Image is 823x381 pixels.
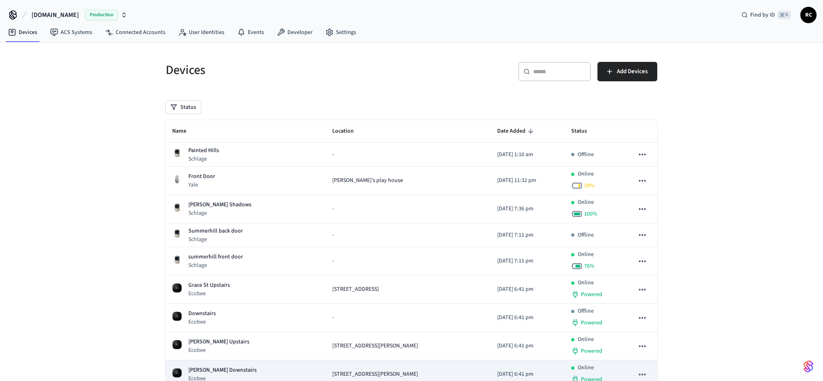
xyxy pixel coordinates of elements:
a: Events [231,25,270,40]
span: - [332,231,334,239]
img: August Wifi Smart Lock 3rd Gen, Silver, Front [172,174,182,184]
img: Schlage Sense Smart Deadbolt with Camelot Trim, Front [172,229,182,238]
span: - [332,313,334,322]
p: [DATE] 11:32 pm [497,176,558,185]
a: ACS Systems [44,25,99,40]
span: Status [571,125,597,138]
p: [DATE] 7:11 pm [497,257,558,265]
span: Find by ID [750,11,775,19]
span: Name [172,125,197,138]
p: Grace St Upstairs [188,281,230,290]
span: 100 % [584,210,597,218]
p: Schlage [188,261,243,269]
span: [PERSON_NAME]’s play house [332,176,403,185]
p: Schlage [188,155,219,163]
a: User Identities [172,25,231,40]
p: Offline [578,231,594,239]
p: Front Door [188,172,215,181]
p: Online [578,170,594,178]
p: Online [578,198,594,207]
p: Downstairs [188,309,216,318]
p: Schlage [188,235,243,243]
p: Online [578,250,594,259]
p: [DATE] 6:41 pm [497,285,558,294]
p: Painted Hills [188,146,219,155]
img: Schlage Sense Smart Deadbolt with Camelot Trim, Front [172,148,182,158]
span: [STREET_ADDRESS] [332,285,379,294]
span: - [332,257,334,265]
img: ecobee_lite_3 [172,340,182,349]
img: ecobee_lite_3 [172,283,182,293]
span: Production [85,10,118,20]
a: Devices [2,25,44,40]
p: Online [578,364,594,372]
span: Add Devices [617,66,648,77]
span: 29 % [584,182,595,190]
p: [DATE] 6:41 pm [497,370,558,379]
p: Ecobee [188,346,249,354]
img: Schlage Sense Smart Deadbolt with Camelot Trim, Front [172,255,182,265]
p: [PERSON_NAME] Upstairs [188,338,249,346]
p: [DATE] 6:41 pm [497,342,558,350]
span: ⌘ K [777,11,791,19]
img: ecobee_lite_3 [172,368,182,378]
p: summerhill front door [188,253,243,261]
img: ecobee_lite_3 [172,311,182,321]
a: Developer [270,25,319,40]
p: Online [578,279,594,287]
span: Powered [581,319,602,327]
p: [DATE] 6:41 pm [497,313,558,322]
button: Add Devices [597,62,657,81]
button: RC [800,7,817,23]
p: [PERSON_NAME] Downstairs [188,366,257,375]
p: Yale [188,181,215,189]
p: [DATE] 1:10 am [497,150,558,159]
span: Date Added [497,125,536,138]
p: [DATE] 7:11 pm [497,231,558,239]
span: Location [332,125,364,138]
span: - [332,205,334,213]
button: Status [166,101,201,114]
h5: Devices [166,62,407,78]
p: [PERSON_NAME] Shadows [188,201,251,209]
span: Powered [581,290,602,298]
img: Schlage Sense Smart Deadbolt with Camelot Trim, Front [172,203,182,212]
p: Ecobee [188,290,230,298]
span: [DOMAIN_NAME] [32,10,79,20]
p: Ecobee [188,318,216,326]
span: RC [801,8,816,22]
span: Powered [581,347,602,355]
p: [DATE] 7:36 pm [497,205,558,213]
img: SeamLogoGradient.69752ec5.svg [804,360,813,373]
span: [STREET_ADDRESS][PERSON_NAME] [332,370,418,379]
p: Online [578,335,594,344]
p: Offline [578,307,594,315]
a: Connected Accounts [99,25,172,40]
span: 76 % [584,262,595,270]
span: [STREET_ADDRESS][PERSON_NAME] [332,342,418,350]
p: Schlage [188,209,251,217]
p: Summerhill back door [188,227,243,235]
p: Offline [578,150,594,159]
a: Settings [319,25,363,40]
div: Find by ID⌘ K [735,8,797,22]
span: - [332,150,334,159]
